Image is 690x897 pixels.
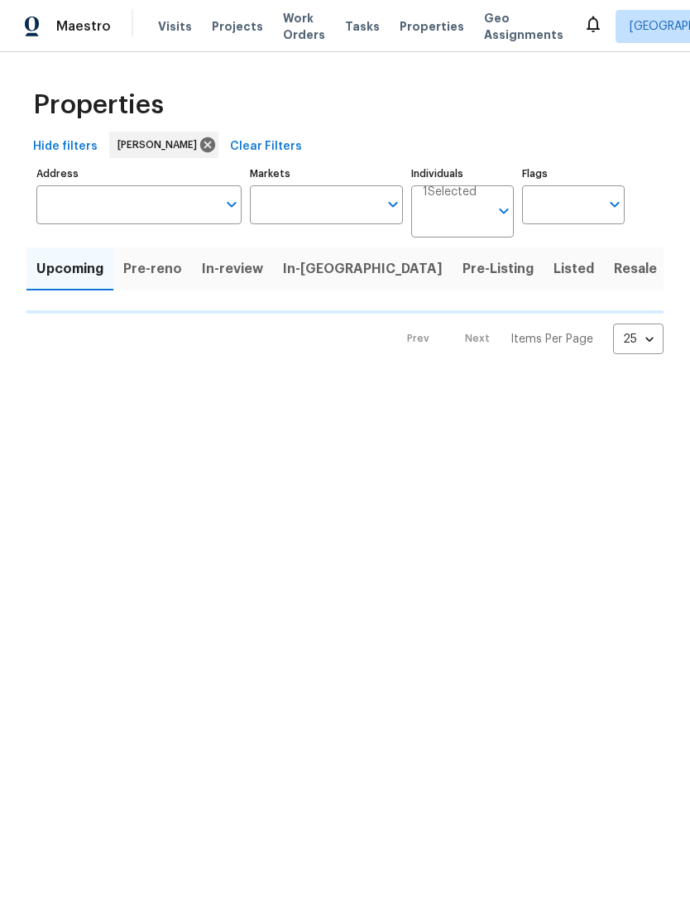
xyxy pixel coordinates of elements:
[484,10,563,43] span: Geo Assignments
[250,169,404,179] label: Markets
[614,257,657,281] span: Resale
[158,18,192,35] span: Visits
[613,318,664,361] div: 25
[345,21,380,32] span: Tasks
[123,257,182,281] span: Pre-reno
[411,169,514,179] label: Individuals
[230,137,302,157] span: Clear Filters
[56,18,111,35] span: Maestro
[462,257,534,281] span: Pre-Listing
[202,257,263,281] span: In-review
[603,193,626,216] button: Open
[400,18,464,35] span: Properties
[26,132,104,162] button: Hide filters
[117,137,204,153] span: [PERSON_NAME]
[223,132,309,162] button: Clear Filters
[492,199,515,223] button: Open
[283,257,443,281] span: In-[GEOGRAPHIC_DATA]
[510,331,593,348] p: Items Per Page
[33,137,98,157] span: Hide filters
[391,324,664,354] nav: Pagination Navigation
[212,18,263,35] span: Projects
[553,257,594,281] span: Listed
[423,185,477,199] span: 1 Selected
[220,193,243,216] button: Open
[283,10,325,43] span: Work Orders
[109,132,218,158] div: [PERSON_NAME]
[36,257,103,281] span: Upcoming
[36,169,242,179] label: Address
[522,169,625,179] label: Flags
[381,193,405,216] button: Open
[33,97,164,113] span: Properties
